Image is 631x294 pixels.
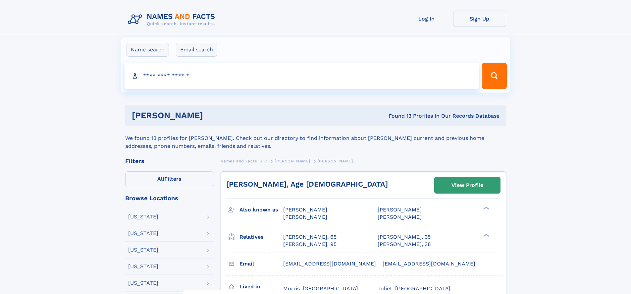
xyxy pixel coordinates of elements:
a: [PERSON_NAME] [275,157,310,165]
label: Email search [176,43,217,57]
a: [PERSON_NAME], Age [DEMOGRAPHIC_DATA] [226,180,388,188]
a: C [264,157,267,165]
div: [US_STATE] [128,214,158,219]
a: [PERSON_NAME], 35 [378,233,431,241]
h1: [PERSON_NAME] [132,111,296,120]
span: [EMAIL_ADDRESS][DOMAIN_NAME] [283,261,376,267]
a: [PERSON_NAME], 38 [378,241,431,248]
div: ❯ [482,206,490,210]
span: All [157,176,164,182]
div: Browse Locations [125,195,214,201]
div: [US_STATE] [128,247,158,253]
div: ❯ [482,233,490,237]
span: [PERSON_NAME] [275,159,310,163]
span: C [264,159,267,163]
h3: Lived in [239,281,283,292]
input: search input [125,63,479,89]
button: Search Button [482,63,506,89]
span: Morris, [GEOGRAPHIC_DATA] [283,285,358,292]
label: Filters [125,171,214,187]
label: Name search [127,43,169,57]
a: Names and Facts [221,157,257,165]
h3: Relatives [239,231,283,243]
img: Logo Names and Facts [125,11,221,29]
span: [PERSON_NAME] [283,214,327,220]
span: Joliet, [GEOGRAPHIC_DATA] [378,285,450,292]
span: [PERSON_NAME] [283,206,327,213]
a: [PERSON_NAME], 95 [283,241,337,248]
span: [PERSON_NAME] [378,206,422,213]
div: [US_STATE] [128,264,158,269]
div: Filters [125,158,214,164]
div: We found 13 profiles for [PERSON_NAME]. Check out our directory to find information about [PERSON... [125,126,506,150]
div: Found 13 Profiles In Our Records Database [296,112,500,120]
h3: Also known as [239,204,283,215]
a: Log In [400,11,453,27]
span: [EMAIL_ADDRESS][DOMAIN_NAME] [383,261,475,267]
span: [PERSON_NAME] [318,159,353,163]
div: [US_STATE] [128,231,158,236]
div: View Profile [451,178,483,193]
div: [US_STATE] [128,280,158,286]
h3: Email [239,258,283,269]
a: Sign Up [453,11,506,27]
a: View Profile [435,177,500,193]
span: [PERSON_NAME] [378,214,422,220]
a: [PERSON_NAME], 65 [283,233,337,241]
